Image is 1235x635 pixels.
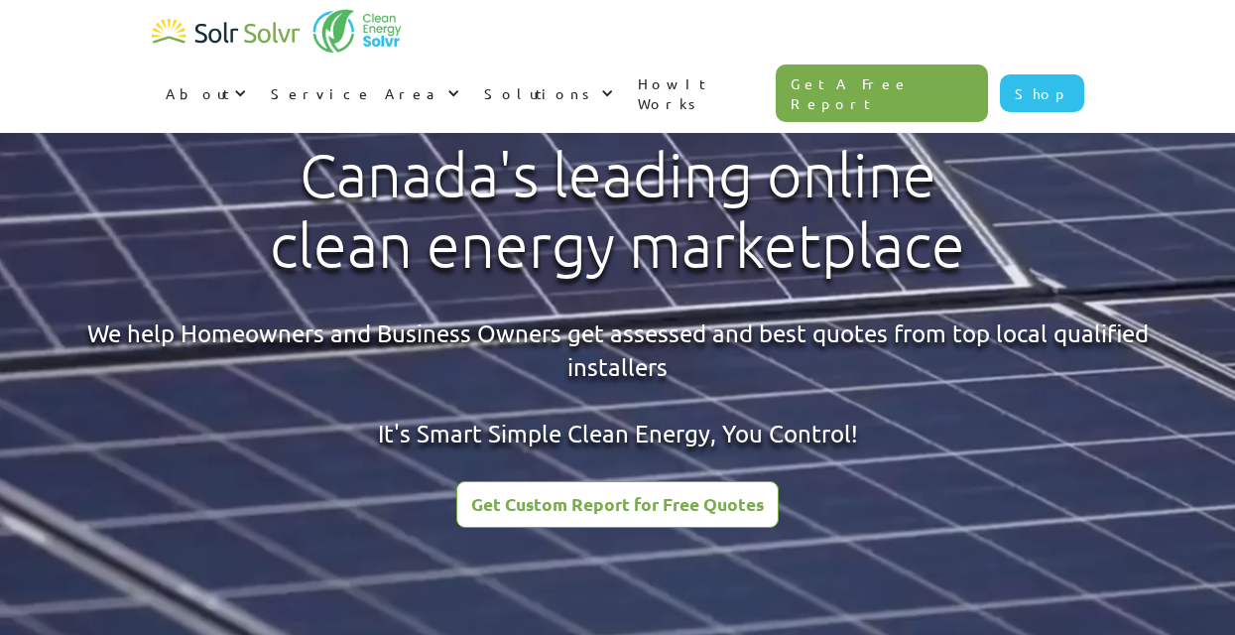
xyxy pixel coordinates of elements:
[776,64,988,122] a: Get A Free Report
[253,140,982,283] h1: Canada's leading online clean energy marketplace
[456,481,779,528] a: Get Custom Report for Free Quotes
[166,83,229,103] div: About
[484,83,596,103] div: Solutions
[624,54,777,133] a: How It Works
[471,495,764,513] div: Get Custom Report for Free Quotes
[35,317,1200,449] div: We help Homeowners and Business Owners get assessed and best quotes from top local qualified inst...
[271,83,442,103] div: Service Area
[1000,74,1084,112] a: Shop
